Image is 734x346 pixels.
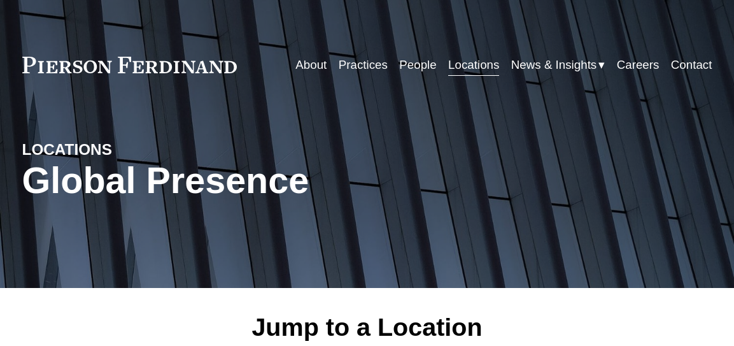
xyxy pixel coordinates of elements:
[22,140,195,160] h4: LOCATIONS
[339,53,388,77] a: Practices
[511,54,596,76] span: News & Insights
[671,53,712,77] a: Contact
[511,53,605,77] a: folder dropdown
[617,53,660,77] a: Careers
[295,53,327,77] a: About
[448,53,499,77] a: Locations
[22,160,483,202] h1: Global Presence
[166,312,568,343] h2: Jump to a Location
[399,53,436,77] a: People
